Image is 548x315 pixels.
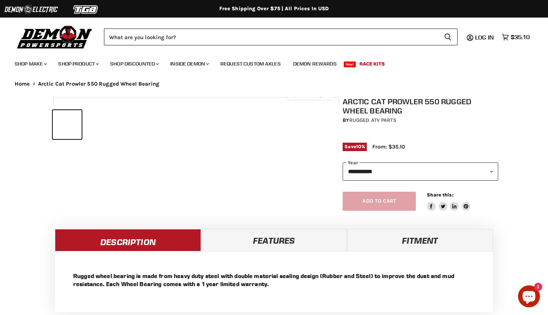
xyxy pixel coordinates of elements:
[347,229,493,251] a: Fitment
[105,56,163,71] a: Shop Discounted
[472,34,498,41] a: Log in
[9,56,51,71] a: Shop Make
[38,81,159,87] span: Arctic Cat Prowler 550 Rugged Wheel Bearing
[511,34,530,41] span: $35.10
[104,29,438,45] input: Search
[427,192,453,198] span: Share this:
[55,229,201,251] a: Description
[73,272,475,288] p: Rugged wheel bearing is made from heavy duty steel with double material sealing design (Rubber an...
[9,53,528,71] ul: Main menu
[344,61,356,67] span: New!
[53,56,103,71] a: Shop Product
[165,56,213,71] a: Inside Demon
[343,116,498,124] div: by
[354,56,390,71] a: Race Kits
[343,162,498,180] select: year
[516,285,542,309] inbox-online-store-chat: Shopify online store chat
[201,229,347,251] a: Features
[53,110,82,139] button: IMAGE thumbnail
[15,81,30,87] a: Home
[15,24,95,50] img: Demon Powersports
[4,3,59,16] img: Demon Electric Logo 2
[343,97,498,115] h1: Arctic Cat Prowler 550 Rugged Wheel Bearing
[290,92,331,98] span: Click to expand
[475,34,494,41] span: Log in
[59,3,113,16] img: TGB Logo 2
[356,144,361,149] span: 10
[215,56,286,71] a: Request Custom Axles
[104,29,458,45] form: Product
[427,192,470,211] aside: Share this:
[438,29,458,45] button: Search
[498,32,533,42] a: $35.10
[343,143,367,151] span: Save %
[288,56,342,71] a: Demon Rewards
[349,117,396,123] a: Rugged ATV Parts
[372,143,405,150] span: From: $35.10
